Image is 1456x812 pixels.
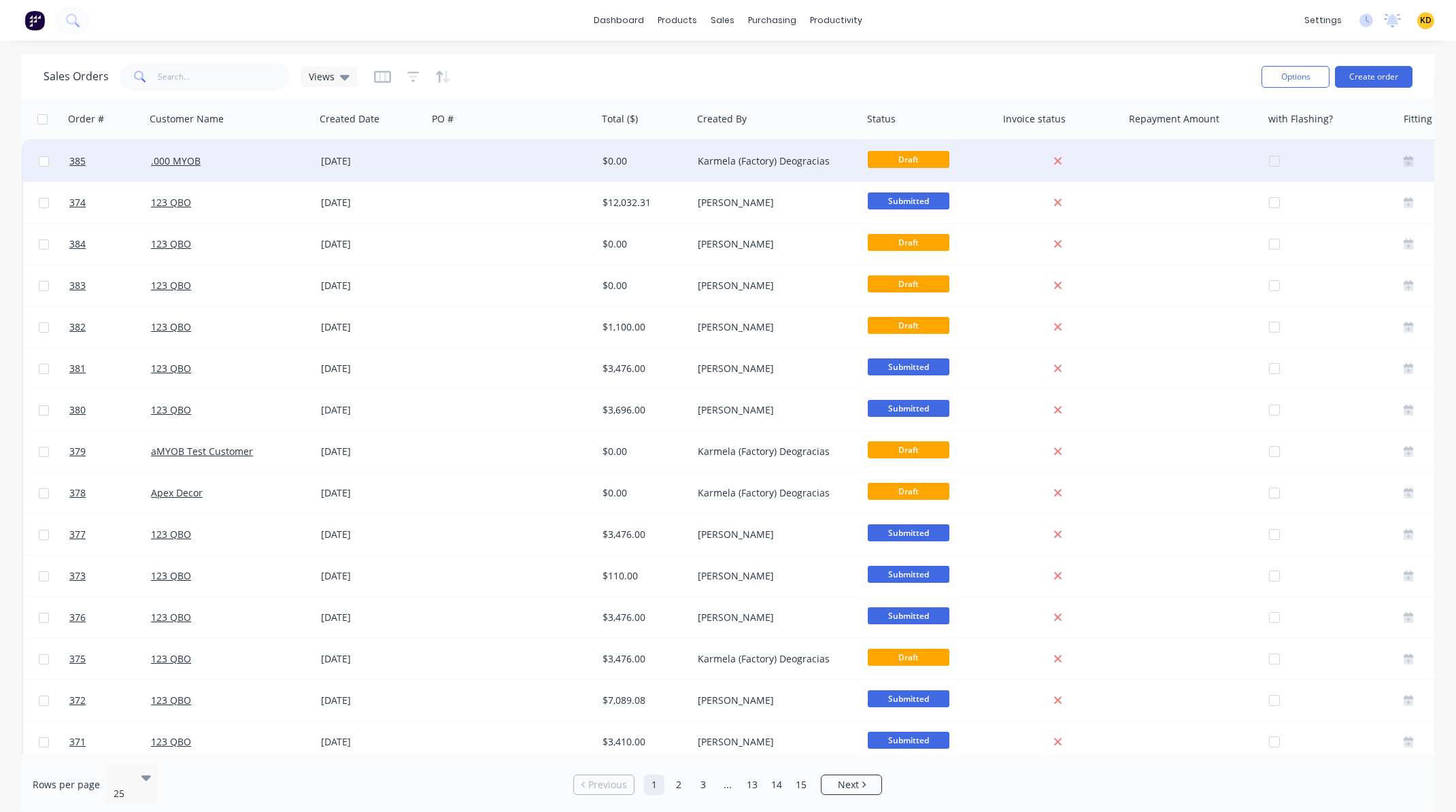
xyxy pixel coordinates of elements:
a: 384 [69,224,151,265]
div: Invoice status [1003,112,1066,126]
a: 123 QBO [151,735,191,748]
div: [DATE] [321,611,422,624]
div: $7,089.08 [603,694,683,707]
span: Submitted [868,690,949,707]
div: sales [704,10,741,31]
a: 374 [69,182,151,223]
a: 123 QBO [151,320,191,333]
a: 123 QBO [151,569,191,582]
span: 376 [69,611,86,624]
div: $3,410.00 [603,735,683,749]
div: $1,100.00 [603,320,683,334]
div: Repayment Amount [1129,112,1219,126]
div: $0.00 [603,237,683,251]
input: Search... [158,63,290,90]
div: productivity [803,10,869,31]
a: aMYOB Test Customer [151,445,253,458]
a: 381 [69,348,151,389]
span: 381 [69,362,86,375]
a: Page 1 is your current page [644,775,664,795]
span: Submitted [868,192,949,209]
button: Options [1262,66,1330,88]
a: 123 QBO [151,611,191,624]
span: Draft [868,151,949,168]
a: 123 QBO [151,237,191,250]
a: 385 [69,141,151,182]
div: PO # [432,112,454,126]
div: $3,476.00 [603,362,683,375]
span: 383 [69,279,86,292]
div: [DATE] [321,445,422,458]
a: 376 [69,597,151,638]
div: Order # [68,112,104,126]
a: 123 QBO [151,279,191,292]
div: [PERSON_NAME] [698,279,849,292]
div: [PERSON_NAME] [698,611,849,624]
div: $0.00 [603,279,683,292]
a: .000 MYOB [151,154,201,167]
span: Rows per page [33,778,100,792]
a: 373 [69,556,151,596]
div: $12,032.31 [603,196,683,209]
div: products [651,10,704,31]
div: [DATE] [321,652,422,666]
div: [PERSON_NAME] [698,528,849,541]
div: $110.00 [603,569,683,583]
div: [DATE] [321,320,422,334]
div: $0.00 [603,486,683,500]
div: [DATE] [321,569,422,583]
div: [DATE] [321,735,422,749]
span: Draft [868,483,949,500]
a: Page 2 [668,775,689,795]
span: 371 [69,735,86,749]
a: 123 QBO [151,652,191,665]
div: Status [867,112,896,126]
span: 372 [69,694,86,707]
div: $0.00 [603,154,683,168]
div: Total ($) [602,112,638,126]
div: [PERSON_NAME] [698,196,849,209]
span: 378 [69,486,86,500]
a: Apex Decor [151,486,203,499]
a: Previous page [574,778,634,792]
div: with Flashing? [1268,112,1333,126]
div: Karmela (Factory) Deogracias [698,445,849,458]
div: [DATE] [321,237,422,251]
span: Views [309,69,335,84]
div: [PERSON_NAME] [698,237,849,251]
span: Submitted [868,607,949,624]
div: [PERSON_NAME] [698,320,849,334]
div: $3,476.00 [603,611,683,624]
span: Draft [868,275,949,292]
div: 25 [114,787,130,800]
div: $3,476.00 [603,652,683,666]
div: [PERSON_NAME] [698,569,849,583]
a: 375 [69,639,151,679]
a: Page 13 [742,775,762,795]
span: 382 [69,320,86,334]
span: Draft [868,649,949,666]
span: Submitted [868,358,949,375]
a: 123 QBO [151,528,191,541]
span: Submitted [868,566,949,583]
span: Next [838,778,859,792]
div: purchasing [741,10,803,31]
div: [DATE] [321,196,422,209]
span: Draft [868,234,949,251]
a: 123 QBO [151,362,191,375]
div: Created Date [320,112,379,126]
div: Karmela (Factory) Deogracias [698,652,849,666]
button: Create order [1335,66,1412,88]
a: Page 14 [766,775,787,795]
div: [PERSON_NAME] [698,694,849,707]
span: Submitted [868,732,949,749]
div: [DATE] [321,528,422,541]
span: 373 [69,569,86,583]
div: [DATE] [321,486,422,500]
div: Created By [697,112,747,126]
a: Page 3 [693,775,713,795]
div: [DATE] [321,694,422,707]
a: Jump forward [717,775,738,795]
span: 379 [69,445,86,458]
a: 123 QBO [151,403,191,416]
